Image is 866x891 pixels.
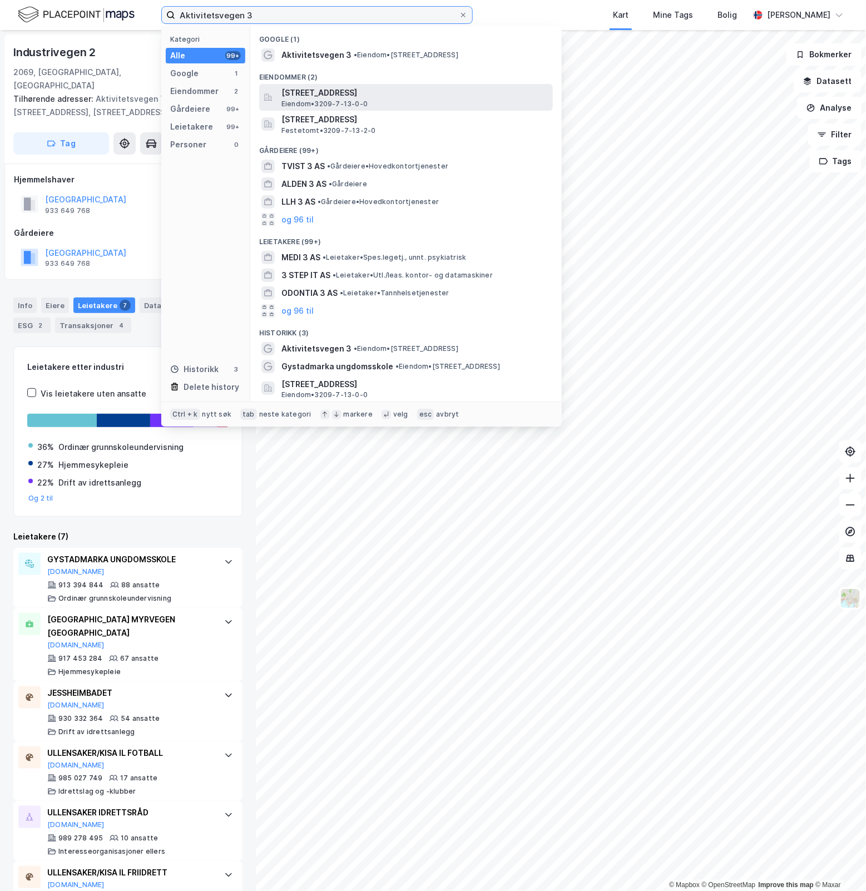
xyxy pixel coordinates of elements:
div: 913 394 844 [58,581,103,590]
div: Drift av idrettsanlegg [58,476,141,489]
span: [STREET_ADDRESS] [281,378,548,391]
div: 99+ [225,105,241,113]
div: 67 ansatte [120,654,159,663]
div: [PERSON_NAME] [767,8,830,22]
div: 27% [37,458,54,472]
div: 99+ [225,122,241,131]
span: • [327,162,330,170]
div: 3 [232,365,241,374]
div: 10 ansatte [121,834,158,843]
div: Gårdeiere [170,102,210,116]
button: [DOMAIN_NAME] [47,820,105,829]
div: Gårdeiere [14,226,242,240]
span: Aktivitetsvegen 3 [281,342,352,355]
div: Kategori [170,35,245,43]
div: GYSTADMARKA UNGDOMSSKOLE [47,553,213,566]
span: 3 STEP IT AS [281,269,330,282]
a: Improve this map [759,882,814,889]
span: Eiendom • 3209-7-13-0-0 [281,390,368,399]
div: 2 [35,320,46,331]
img: logo.f888ab2527a4732fd821a326f86c7f29.svg [18,5,135,24]
span: Eiendom • [STREET_ADDRESS] [395,362,500,371]
div: Leietakere [170,120,213,133]
div: Personer [170,138,206,151]
div: Leietakere (99+) [250,229,562,249]
span: • [329,180,332,188]
button: [DOMAIN_NAME] [47,641,105,650]
div: Google [170,67,199,80]
span: • [318,197,321,206]
div: Drift av idrettsanlegg [58,727,135,736]
div: Ordinær grunnskoleundervisning [58,440,184,454]
div: Transaksjoner [55,318,131,333]
span: • [354,344,357,353]
div: Hjemmesykepleie [58,458,128,472]
button: [DOMAIN_NAME] [47,567,105,576]
iframe: Chat Widget [810,838,866,891]
div: tab [240,409,257,420]
div: esc [417,409,434,420]
span: Leietaker • Spes.legetj., unnt. psykiatrisk [323,253,466,262]
div: Historikk (3) [250,320,562,340]
input: Søk på adresse, matrikkel, gårdeiere, leietakere eller personer [175,7,459,23]
span: Leietaker • Tannhelsetjenester [340,289,449,298]
div: 1 [232,69,241,78]
div: 2 [232,87,241,96]
div: Ordinær grunnskoleundervisning [58,594,171,603]
span: ALDEN 3 AS [281,177,326,191]
div: Gårdeiere (99+) [250,137,562,157]
img: Z [840,588,861,609]
button: Filter [808,123,862,146]
div: ULLENSAKER/KISA IL FRIIDRETT [47,866,213,879]
div: Eiendommer (2) [250,64,562,84]
div: Leietakere etter industri [27,360,229,374]
div: Delete history [184,380,239,394]
div: Info [13,298,37,313]
div: Google (1) [250,26,562,46]
span: [STREET_ADDRESS] [281,113,548,126]
div: 917 453 284 [58,654,102,663]
span: • [333,271,336,279]
div: Interesseorganisasjoner ellers [58,847,165,856]
div: 933 649 768 [45,206,90,215]
div: markere [344,410,373,419]
div: Eiendommer [170,85,219,98]
button: Analyse [797,97,862,119]
button: [DOMAIN_NAME] [47,880,105,889]
div: 22% [37,476,54,489]
div: 4 [116,320,127,331]
span: • [354,51,357,59]
div: 36% [37,440,54,454]
div: Leietakere (7) [13,530,243,543]
div: Datasett [140,298,195,313]
div: ULLENSAKER/KISA IL FOTBALL [47,746,213,760]
span: LLH 3 AS [281,195,315,209]
div: 933 649 768 [45,259,90,268]
span: ODONTIA 3 AS [281,286,338,300]
span: • [323,253,326,261]
span: Gårdeiere • Hovedkontortjenester [327,162,448,171]
span: Eiendom • [STREET_ADDRESS] [354,344,458,353]
div: Eiere [41,298,69,313]
div: Hjemmelshaver [14,173,242,186]
span: Gårdeiere [329,180,367,189]
button: Tag [13,132,109,155]
div: ESG [13,318,51,333]
span: MEDI 3 AS [281,251,320,264]
div: Aktivitetsvegen 7, [STREET_ADDRESS], [STREET_ADDRESS] [13,92,234,119]
div: 2069, [GEOGRAPHIC_DATA], [GEOGRAPHIC_DATA] [13,66,186,92]
div: Bolig [717,8,737,22]
span: Eiendom • 3209-7-13-0-0 [281,100,368,108]
div: Idrettslag og -klubber [58,787,136,796]
span: • [395,362,399,370]
div: avbryt [436,410,459,419]
button: Datasett [794,70,862,92]
div: 989 278 495 [58,834,103,843]
a: OpenStreetMap [702,882,756,889]
button: [DOMAIN_NAME] [47,701,105,710]
span: Leietaker • Utl./leas. kontor- og datamaskiner [333,271,493,280]
div: 930 332 364 [58,714,103,723]
a: Mapbox [669,882,700,889]
div: 88 ansatte [121,581,160,590]
div: Hjemmesykepleie [58,667,121,676]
